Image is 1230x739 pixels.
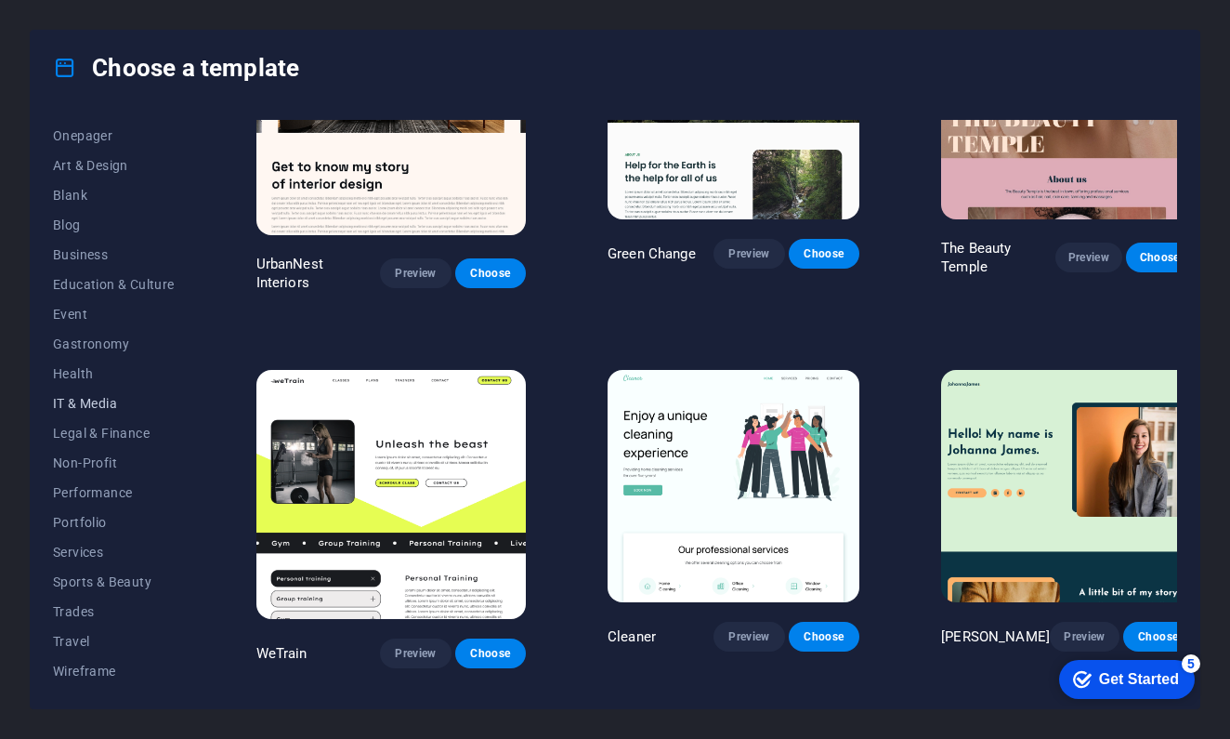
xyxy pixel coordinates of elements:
[137,4,156,22] div: 5
[728,246,769,261] span: Preview
[470,266,511,281] span: Choose
[455,258,526,288] button: Choose
[53,151,175,180] button: Art & Design
[53,567,175,597] button: Sports & Beauty
[256,370,526,619] img: WeTrain
[53,455,175,470] span: Non-Profit
[470,646,511,661] span: Choose
[804,629,844,644] span: Choose
[53,485,175,500] span: Performance
[608,370,859,602] img: Cleaner
[455,639,526,668] button: Choose
[1138,629,1178,644] span: Choose
[53,247,175,262] span: Business
[53,426,175,441] span: Legal & Finance
[55,20,135,37] div: Get Started
[53,299,175,329] button: Event
[53,240,175,270] button: Business
[53,188,175,203] span: Blank
[53,515,175,530] span: Portfolio
[395,266,436,281] span: Preview
[789,239,859,269] button: Choose
[608,244,696,263] p: Green Change
[395,646,436,661] span: Preview
[1070,250,1107,265] span: Preview
[53,656,175,686] button: Wireframe
[1141,250,1178,265] span: Choose
[53,545,175,560] span: Services
[53,218,175,232] span: Blog
[53,627,175,656] button: Travel
[53,634,175,649] span: Travel
[53,121,175,151] button: Onepager
[53,307,175,322] span: Event
[1050,622,1119,652] button: Preview
[53,574,175,589] span: Sports & Beauty
[380,258,451,288] button: Preview
[256,255,381,292] p: UrbanNest Interiors
[53,664,175,679] span: Wireframe
[53,508,175,537] button: Portfolio
[53,277,175,292] span: Education & Culture
[941,370,1193,602] img: Johanna James
[53,53,299,83] h4: Choose a template
[713,622,784,652] button: Preview
[1065,629,1105,644] span: Preview
[789,622,859,652] button: Choose
[53,448,175,478] button: Non-Profit
[1055,243,1122,272] button: Preview
[53,389,175,418] button: IT & Media
[608,627,656,646] p: Cleaner
[53,418,175,448] button: Legal & Finance
[53,366,175,381] span: Health
[53,158,175,173] span: Art & Design
[380,639,451,668] button: Preview
[53,329,175,359] button: Gastronomy
[256,644,307,663] p: WeTrain
[53,128,175,143] span: Onepager
[53,270,175,299] button: Education & Culture
[1123,622,1193,652] button: Choose
[1126,243,1193,272] button: Choose
[53,537,175,567] button: Services
[53,337,175,351] span: Gastronomy
[941,627,1050,646] p: [PERSON_NAME]
[53,604,175,619] span: Trades
[53,597,175,627] button: Trades
[53,180,175,210] button: Blank
[15,9,150,48] div: Get Started 5 items remaining, 0% complete
[53,359,175,389] button: Health
[53,210,175,240] button: Blog
[713,239,784,269] button: Preview
[728,629,769,644] span: Preview
[53,396,175,411] span: IT & Media
[53,478,175,508] button: Performance
[941,239,1055,276] p: The Beauty Temple
[804,246,844,261] span: Choose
